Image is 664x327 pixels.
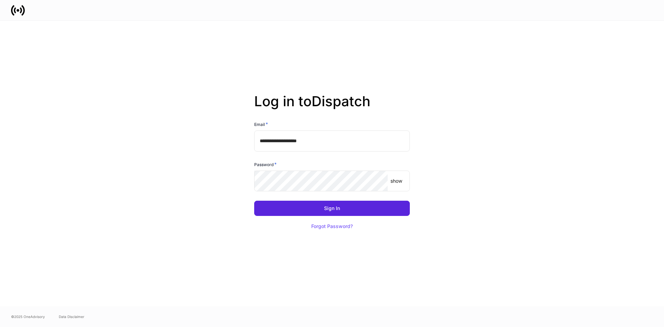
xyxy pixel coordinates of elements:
div: Sign In [324,206,340,211]
p: show [390,178,402,184]
h6: Email [254,121,268,128]
button: Forgot Password? [303,219,361,234]
a: Data Disclaimer [59,314,84,319]
h2: Log in to Dispatch [254,93,410,121]
span: © 2025 OneAdvisory [11,314,45,319]
h6: Password [254,161,277,168]
button: Sign In [254,201,410,216]
div: Forgot Password? [311,224,353,229]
